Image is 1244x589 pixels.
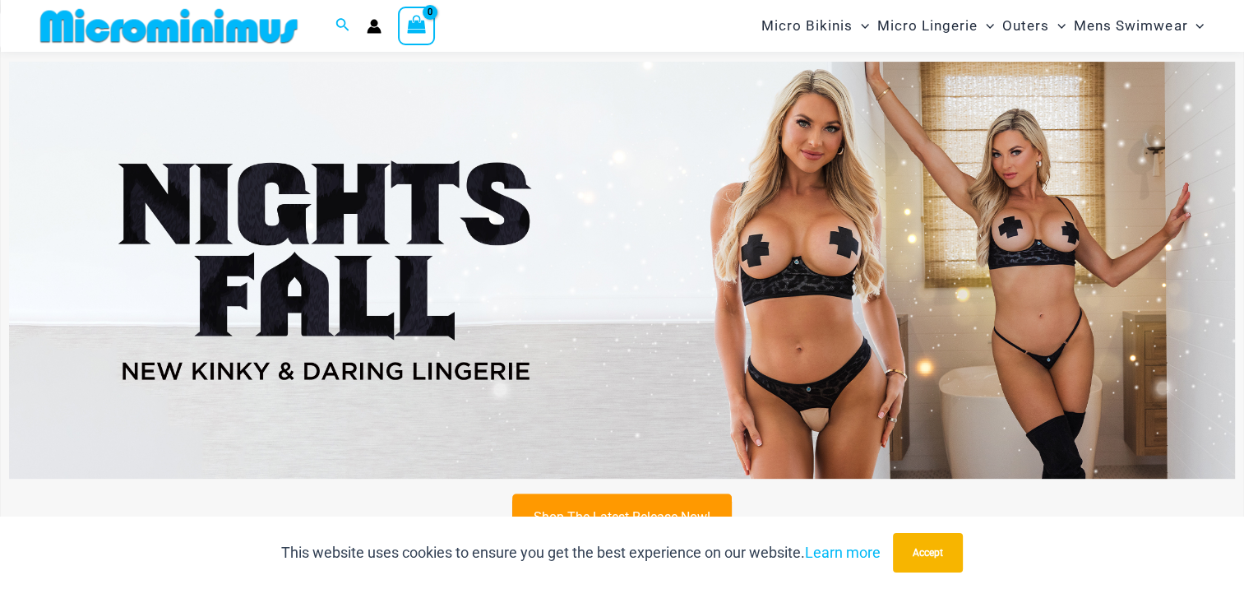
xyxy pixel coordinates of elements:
a: Account icon link [367,19,382,34]
nav: Site Navigation [755,2,1211,49]
button: Accept [893,533,963,573]
a: Mens SwimwearMenu ToggleMenu Toggle [1070,5,1208,47]
img: MM SHOP LOGO FLAT [34,7,304,44]
a: Shop The Latest Release Now! [512,494,732,540]
a: Search icon link [335,16,350,36]
span: Outers [1002,5,1049,47]
span: Mens Swimwear [1074,5,1187,47]
span: Menu Toggle [1049,5,1066,47]
a: Micro BikinisMenu ToggleMenu Toggle [757,5,873,47]
a: Micro LingerieMenu ToggleMenu Toggle [873,5,998,47]
a: OutersMenu ToggleMenu Toggle [998,5,1070,47]
span: Menu Toggle [1187,5,1204,47]
img: Night's Fall Silver Leopard Pack [9,62,1235,479]
span: Menu Toggle [853,5,869,47]
a: Learn more [805,544,881,561]
span: Menu Toggle [978,5,994,47]
span: Micro Lingerie [877,5,978,47]
span: Micro Bikinis [761,5,853,47]
p: This website uses cookies to ensure you get the best experience on our website. [281,540,881,565]
a: View Shopping Cart, empty [398,7,436,44]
